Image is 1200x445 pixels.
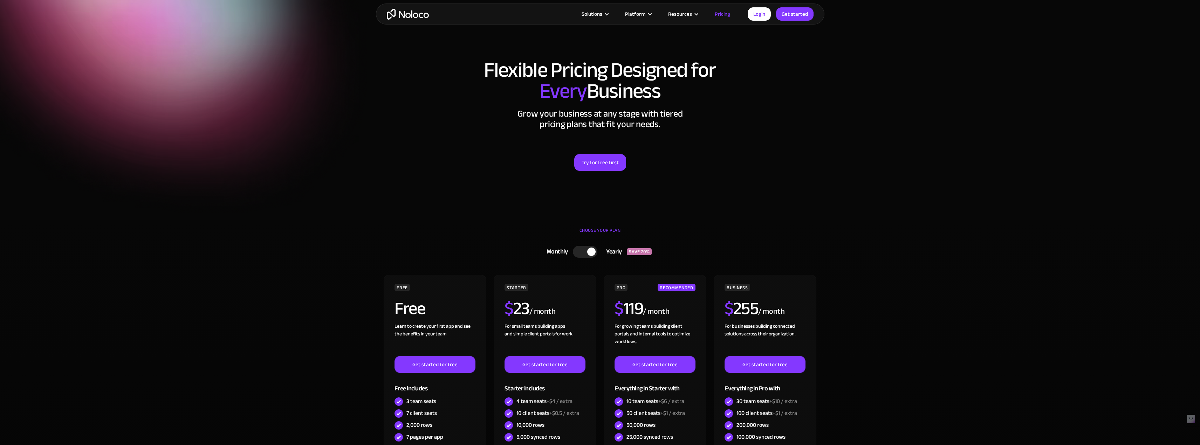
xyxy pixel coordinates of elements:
[516,433,560,441] div: 5,000 synced rows
[626,397,684,405] div: 10 team seats
[769,396,797,406] span: +$10 / extra
[615,284,628,291] div: PRO
[725,300,758,317] h2: 255
[658,396,684,406] span: +$6 / extra
[660,408,685,418] span: +$1 / extra
[574,154,626,171] a: Try for free first
[625,9,645,19] div: Platform
[615,322,695,356] div: For growing teams building client portals and internal tools to optimize workflows.
[725,292,733,325] span: $
[736,433,786,441] div: 100,000 synced rows
[505,284,528,291] div: STARTER
[540,71,587,111] span: Every
[615,373,695,396] div: Everything in Starter with
[406,421,432,429] div: 2,000 rows
[387,9,429,20] a: home
[748,7,771,21] a: Login
[643,306,669,317] div: / month
[615,292,623,325] span: $
[725,322,805,356] div: For businesses building connected solutions across their organization. ‍
[736,397,797,405] div: 30 team seats
[505,300,529,317] h2: 23
[406,397,436,405] div: 3 team seats
[658,284,695,291] div: RECOMMENDED
[529,306,556,317] div: / month
[505,322,585,356] div: For small teams building apps and simple client portals for work. ‍
[395,373,475,396] div: Free includes
[549,408,579,418] span: +$0.5 / extra
[505,373,585,396] div: Starter includes
[736,409,797,417] div: 100 client seats
[758,306,784,317] div: / month
[383,60,817,102] h1: Flexible Pricing Designed for Business
[395,322,475,356] div: Learn to create your first app and see the benefits in your team ‍
[406,433,443,441] div: 7 pages per app
[776,7,814,21] a: Get started
[395,300,425,317] h2: Free
[615,356,695,373] a: Get started for free
[615,300,643,317] h2: 119
[516,409,579,417] div: 10 client seats
[626,421,656,429] div: 50,000 rows
[773,408,797,418] span: +$1 / extra
[616,9,659,19] div: Platform
[395,356,475,373] a: Get started for free
[395,284,410,291] div: FREE
[516,421,544,429] div: 10,000 rows
[706,9,739,19] a: Pricing
[597,246,627,257] div: Yearly
[659,9,706,19] div: Resources
[736,421,769,429] div: 200,000 rows
[538,246,573,257] div: Monthly
[573,9,616,19] div: Solutions
[383,225,817,243] div: CHOOSE YOUR PLAN
[383,109,817,130] h2: Grow your business at any stage with tiered pricing plans that fit your needs.
[668,9,692,19] div: Resources
[626,409,685,417] div: 50 client seats
[725,356,805,373] a: Get started for free
[627,248,652,255] div: SAVE 20%
[725,373,805,396] div: Everything in Pro with
[547,396,572,406] span: +$4 / extra
[582,9,602,19] div: Solutions
[505,292,513,325] span: $
[516,397,572,405] div: 4 team seats
[505,356,585,373] a: Get started for free
[406,409,437,417] div: 7 client seats
[626,433,673,441] div: 25,000 synced rows
[725,284,750,291] div: BUSINESS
